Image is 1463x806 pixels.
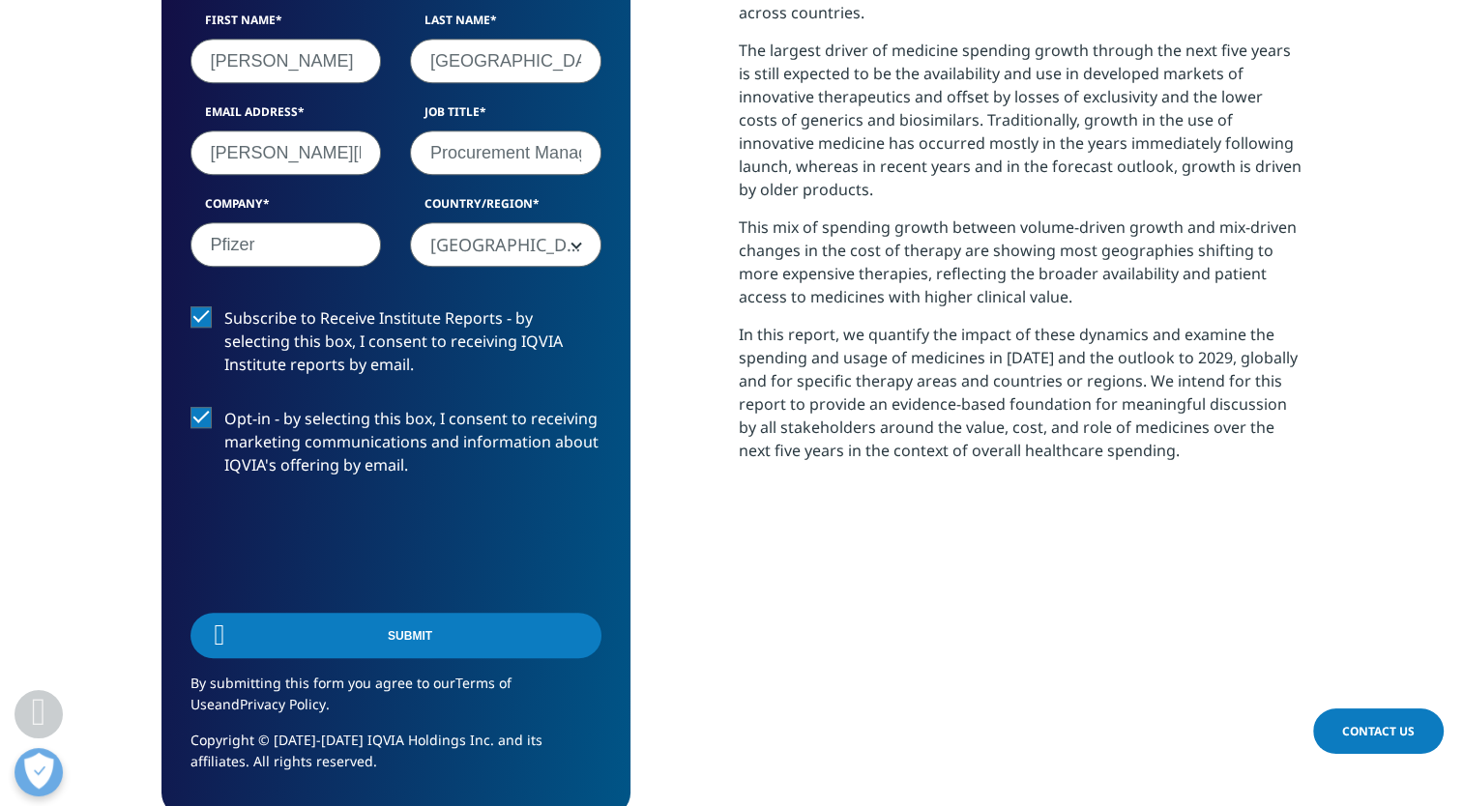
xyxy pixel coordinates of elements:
a: Privacy Policy [240,695,326,713]
label: Job Title [410,103,601,130]
span: Brazil [411,223,600,268]
p: In this report, we quantify the impact of these dynamics and examine the spending and usage of me... [739,323,1302,476]
input: Submit [190,613,601,658]
p: Copyright © [DATE]-[DATE] IQVIA Holdings Inc. and its affiliates. All rights reserved. [190,730,601,787]
p: The largest driver of medicine spending growth through the next five years is still expected to b... [739,39,1302,216]
iframe: reCAPTCHA [190,507,484,583]
label: First Name [190,12,382,39]
label: Last Name [410,12,601,39]
span: Brazil [410,222,601,267]
span: Contact Us [1342,723,1415,739]
label: Subscribe to Receive Institute Reports - by selecting this box, I consent to receiving IQVIA Inst... [190,306,601,387]
button: Abrir preferências [15,748,63,796]
a: Contact Us [1313,708,1444,754]
label: Country/Region [410,195,601,222]
label: Company [190,195,382,222]
label: Opt-in - by selecting this box, I consent to receiving marketing communications and information a... [190,407,601,487]
label: Email Address [190,103,382,130]
p: By submitting this form you agree to our and . [190,673,601,730]
p: This mix of spending growth between volume-driven growth and mix-driven changes in the cost of th... [739,216,1302,323]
